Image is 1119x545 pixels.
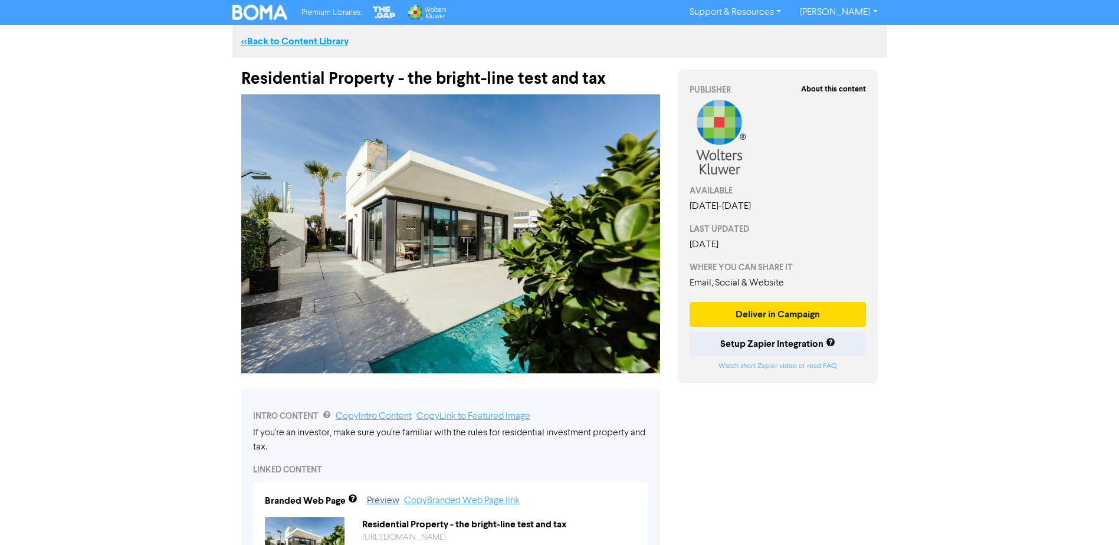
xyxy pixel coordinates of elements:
div: [DATE] - [DATE] [690,199,867,214]
a: Watch short Zapier video [718,363,797,370]
div: INTRO CONTENT [253,409,648,423]
a: Support & Resources [680,3,790,22]
a: [URL][DOMAIN_NAME] [362,533,446,541]
div: If you're an investor, make sure you're familiar with the rules for residential investment proper... [253,426,648,454]
div: AVAILABLE [690,185,867,197]
a: <<Back to Content Library [241,35,349,47]
img: BOMA Logo [232,5,288,20]
a: [PERSON_NAME] [790,3,887,22]
div: Email, Social & Website [690,276,867,290]
a: read FAQ [807,363,836,370]
a: Copy Link to Featured Image [416,412,530,421]
div: Residential Property - the bright-line test and tax [353,517,645,531]
strong: About this content [801,84,866,94]
div: https://public2.bomamarketing.com/cp/Z8JSWfBpOU90pUCLFEpr4?sa=pEpNHgFw [353,531,645,544]
button: Deliver in Campaign [690,302,867,327]
div: LAST UPDATED [690,223,867,235]
a: Copy Branded Web Page link [404,496,520,505]
div: Residential Property - the bright-line test and tax [241,58,660,88]
div: [DATE] [690,238,867,252]
div: or [690,361,867,372]
img: Wolters Kluwer [406,5,447,20]
a: Copy Intro Content [336,412,412,421]
img: The Gap [371,5,397,20]
a: Preview [367,496,399,505]
button: Setup Zapier Integration [690,331,867,356]
iframe: Chat Widget [971,418,1119,545]
div: LINKED CONTENT [253,464,648,476]
span: Premium Libraries: [301,9,362,17]
div: WHERE YOU CAN SHARE IT [690,261,867,274]
div: PUBLISHER [690,84,867,96]
div: Branded Web Page [265,494,346,508]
